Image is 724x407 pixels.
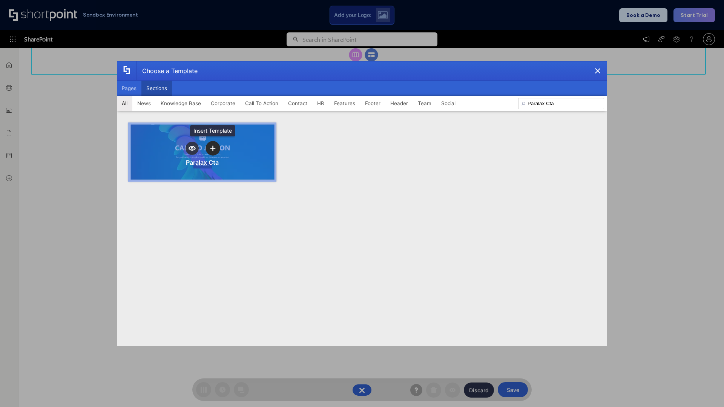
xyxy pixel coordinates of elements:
button: Header [385,96,413,111]
button: Corporate [206,96,240,111]
div: Choose a Template [136,61,198,80]
button: News [132,96,156,111]
button: Pages [117,81,141,96]
button: Knowledge Base [156,96,206,111]
button: All [117,96,132,111]
button: Call To Action [240,96,283,111]
button: Team [413,96,436,111]
button: Contact [283,96,312,111]
button: Footer [360,96,385,111]
iframe: Chat Widget [686,371,724,407]
button: Social [436,96,460,111]
input: Search [518,98,604,109]
button: HR [312,96,329,111]
div: template selector [117,61,607,346]
div: Paralax Cta [186,159,219,166]
button: Sections [141,81,172,96]
button: Features [329,96,360,111]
